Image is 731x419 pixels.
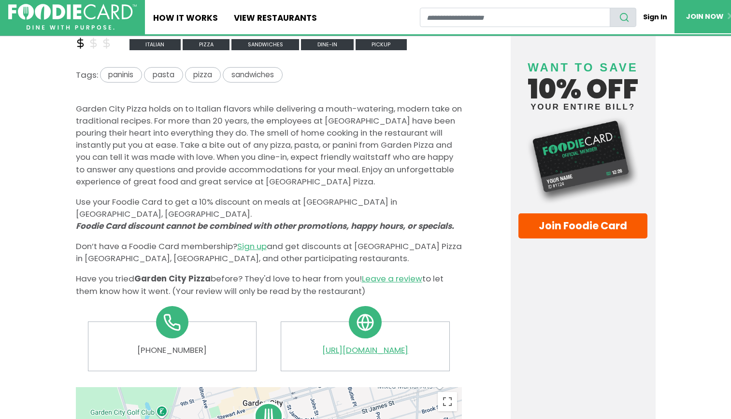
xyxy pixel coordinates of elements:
a: pizza [183,38,231,49]
a: Sign up [237,240,267,252]
span: sandwiches [231,39,299,50]
span: Pickup [356,39,407,50]
h4: 10% off [518,49,647,111]
span: italian [129,39,181,50]
a: pasta [144,69,185,80]
span: sandwiches [223,67,283,83]
a: sandwiches [231,38,301,49]
span: Want to save [528,61,638,74]
a: Join Foodie Card [518,213,647,238]
button: Toggle fullscreen view [438,392,457,411]
span: Garden City Pizza [134,273,211,284]
p: Use your Foodie Card to get a 10% discount on meals at [GEOGRAPHIC_DATA] in [GEOGRAPHIC_DATA], [G... [76,196,462,233]
span: pizza [183,39,229,50]
a: pizza [185,69,223,80]
p: Have you tried before? They'd love to hear from you! to let them know how it went. (Your review w... [76,273,462,297]
a: Sign In [636,8,674,27]
span: paninis [100,67,143,83]
a: italian [129,38,183,49]
button: search [610,8,636,27]
img: Foodie Card [518,116,647,205]
input: restaurant search [420,8,610,27]
span: pasta [144,67,183,83]
small: your entire bill? [518,103,647,111]
a: Pickup [356,38,407,49]
span: pizza [185,67,221,83]
a: Dine-in [301,38,355,49]
a: [PHONE_NUMBER] [96,344,248,356]
div: Tags: [76,67,462,87]
a: sandwiches [223,69,283,80]
a: paninis [98,69,144,80]
p: Garden City Pizza holds on to Italian flavors while delivering a mouth-watering, modern take on t... [76,103,462,188]
a: [URL][DOMAIN_NAME] [289,344,441,356]
i: Foodie Card discount cannot be combined with other promotions, happy hours, or specials. [76,220,454,232]
p: Don’t have a Foodie Card membership? and get discounts at [GEOGRAPHIC_DATA] Pizza in [GEOGRAPHIC_... [76,240,462,265]
a: Leave a review [362,273,422,284]
img: FoodieCard; Eat, Drink, Save, Donate [8,4,137,30]
span: Dine-in [301,39,353,50]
